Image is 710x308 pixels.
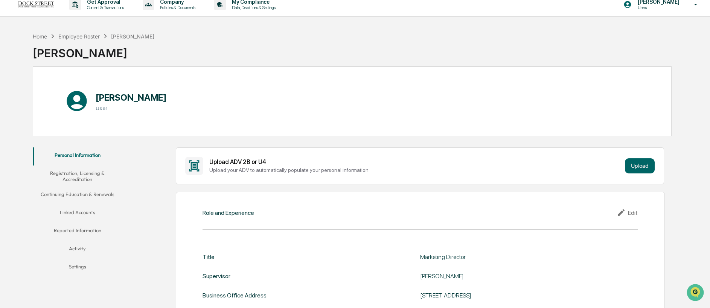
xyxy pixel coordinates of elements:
h1: [PERSON_NAME] [96,92,167,103]
img: logo [18,1,54,8]
div: Marketing Director [420,253,608,260]
button: Upload [625,158,655,173]
div: Upload ADV 2B or U4 [209,158,622,165]
span: Data Lookup [15,109,47,117]
div: Business Office Address [203,292,267,299]
button: Settings [33,259,122,277]
p: Users [632,5,683,10]
span: Preclearance [15,95,49,103]
span: Attestations [62,95,93,103]
p: Policies & Documents [154,5,199,10]
div: Upload your ADV to automatically populate your personal information. [209,167,622,173]
div: [PERSON_NAME] [420,273,608,280]
div: Edit [617,208,638,217]
h3: User [96,105,167,111]
p: How can we help? [8,16,137,28]
button: Registration, Licensing & Accreditation [33,165,122,187]
div: Employee Roster [58,33,100,40]
button: Continuing Education & Renewals [33,187,122,205]
span: Pylon [75,128,91,133]
div: Home [33,33,47,40]
div: 🗄️ [55,96,61,102]
button: Linked Accounts [33,205,122,223]
div: [PERSON_NAME] [111,33,154,40]
div: Title [203,253,215,260]
a: 🔎Data Lookup [5,106,50,120]
div: We're available if you need us! [26,65,95,71]
button: Reported Information [33,223,122,241]
a: Powered byPylon [53,127,91,133]
div: Start new chat [26,58,123,65]
div: Supervisor [203,273,230,280]
button: Activity [33,241,122,259]
div: 🔎 [8,110,14,116]
a: 🗄️Attestations [52,92,96,106]
iframe: Open customer support [686,283,706,303]
button: Start new chat [128,60,137,69]
p: Content & Transactions [81,5,128,10]
div: Role and Experience [203,209,254,216]
button: Personal Information [33,147,122,165]
p: Data, Deadlines & Settings [226,5,279,10]
img: 1746055101610-c473b297-6a78-478c-a979-82029cc54cd1 [8,58,21,71]
div: [STREET_ADDRESS] [420,292,608,299]
div: [PERSON_NAME] [33,40,155,60]
a: 🖐️Preclearance [5,92,52,106]
div: 🖐️ [8,96,14,102]
div: secondary tabs example [33,147,122,277]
